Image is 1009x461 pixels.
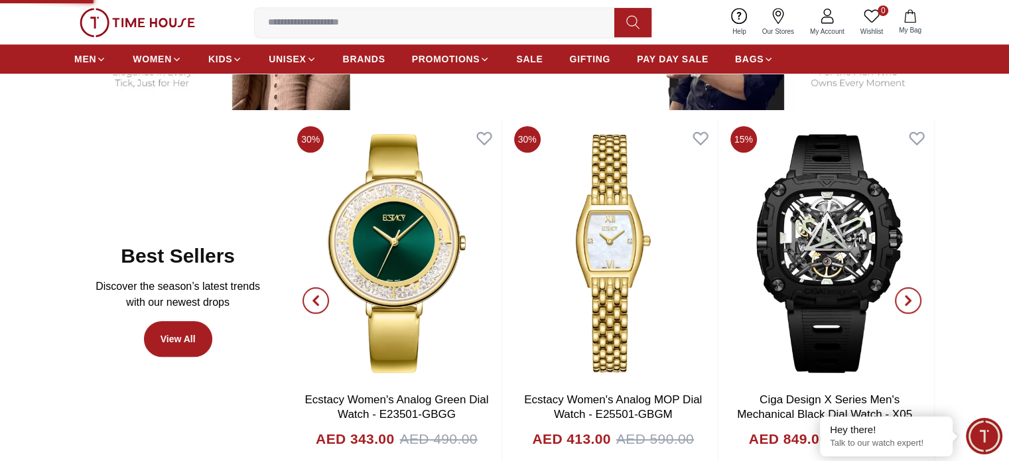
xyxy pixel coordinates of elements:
a: GIFTING [569,47,610,71]
p: Talk to our watch expert! [830,438,943,449]
a: Ciga Design X Series Men's Mechanical Black Dial Watch - X051-BB01- W5B [737,393,923,435]
h2: Best Sellers [121,244,235,268]
a: Our Stores [754,5,802,39]
a: SALE [516,47,543,71]
div: Hey there! [830,423,943,436]
span: PROMOTIONS [412,52,480,66]
span: UNISEX [269,52,306,66]
a: Ecstacy Women's Analog MOP Dial Watch - E25501-GBGM [524,393,702,421]
button: My Bag [891,7,929,38]
a: BAGS [735,47,774,71]
a: Ecstacy Women's Analog Green Dial Watch - E23501-GBGG [304,393,488,421]
span: WOMEN [133,52,172,66]
img: ... [80,8,195,37]
span: My Account [805,27,850,36]
span: My Bag [894,25,927,35]
a: KIDS [208,47,242,71]
a: PROMOTIONS [412,47,490,71]
span: SALE [516,52,543,66]
span: MEN [74,52,96,66]
span: 15% [730,126,757,153]
div: Chat Widget [966,418,1002,454]
img: Ciga Design X Series Men's Mechanical Black Dial Watch - X051-BB01- W5B [725,121,934,386]
span: AED 490.00 [399,428,477,450]
span: Our Stores [757,27,799,36]
h4: AED 343.00 [316,428,394,450]
a: 0Wishlist [852,5,891,39]
a: WOMEN [133,47,182,71]
span: Help [727,27,752,36]
span: GIFTING [569,52,610,66]
a: UNISEX [269,47,316,71]
h4: AED 413.00 [532,428,610,450]
span: 0 [878,5,888,16]
span: BAGS [735,52,764,66]
h4: AED 849.00 [749,428,827,450]
img: Ecstacy Women's Analog MOP Dial Watch - E25501-GBGM [509,121,718,386]
span: 30% [514,126,541,153]
a: MEN [74,47,106,71]
a: View All [144,321,212,357]
span: PAY DAY SALE [637,52,708,66]
span: Wishlist [855,27,888,36]
span: AED 590.00 [616,428,694,450]
a: Help [724,5,754,39]
span: KIDS [208,52,232,66]
a: BRANDS [343,47,385,71]
p: Discover the season’s latest trends with our newest drops [85,279,271,310]
span: BRANDS [343,52,385,66]
a: PAY DAY SALE [637,47,708,71]
img: Ecstacy Women's Analog Green Dial Watch - E23501-GBGG [292,121,501,386]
